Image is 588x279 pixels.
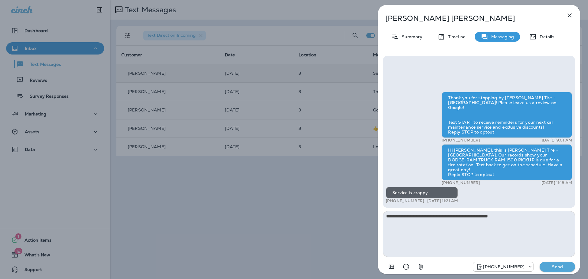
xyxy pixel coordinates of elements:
[400,261,412,273] button: Select an emoji
[537,34,554,39] p: Details
[488,34,514,39] p: Messaging
[483,264,525,269] p: [PHONE_NUMBER]
[541,180,572,185] p: [DATE] 11:18 AM
[385,14,552,23] p: [PERSON_NAME] [PERSON_NAME]
[442,138,480,143] p: [PHONE_NUMBER]
[473,263,533,270] div: +1 (330) 522-1293
[442,92,572,138] div: Thank you for stopping by [PERSON_NAME] Tire - [GEOGRAPHIC_DATA]! Please leave us a review on Goo...
[427,198,458,203] p: [DATE] 11:21 AM
[385,261,398,273] button: Add in a premade template
[442,180,480,185] p: [PHONE_NUMBER]
[386,198,424,203] p: [PHONE_NUMBER]
[399,34,422,39] p: Summary
[386,187,458,198] div: Service is crappy
[442,144,572,180] div: Hi [PERSON_NAME], this is [PERSON_NAME] Tire - [GEOGRAPHIC_DATA]. Our records show your DODGE-RAM...
[545,264,570,270] p: Send
[445,34,466,39] p: Timeline
[540,262,575,272] button: Send
[542,138,572,143] p: [DATE] 9:01 AM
